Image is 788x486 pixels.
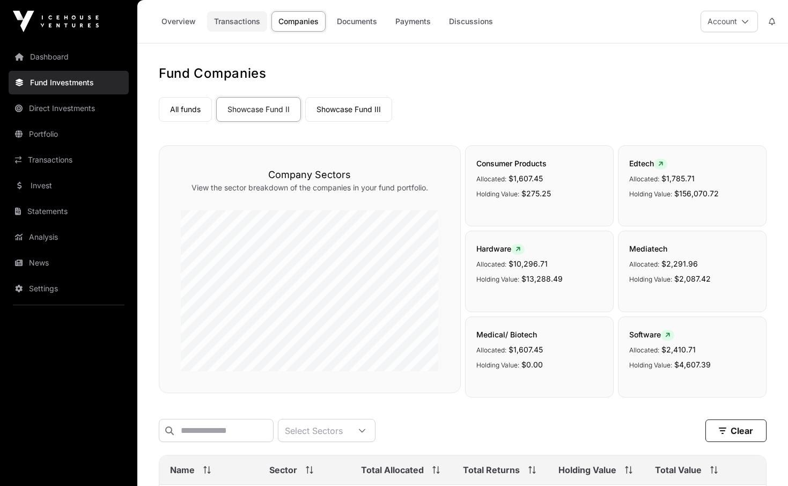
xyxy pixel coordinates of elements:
span: $2,410.71 [661,345,696,354]
span: Holding Value [558,463,616,476]
img: Icehouse Ventures Logo [13,11,99,32]
div: Select Sectors [278,419,349,441]
span: Software [629,330,674,339]
span: $275.25 [521,189,551,198]
span: $10,296.71 [509,259,548,268]
span: Holding Value: [476,275,519,283]
span: Allocated: [476,346,506,354]
a: News [9,251,129,275]
span: $0.00 [521,360,543,369]
span: Holding Value: [629,361,672,369]
iframe: Chat Widget [734,435,788,486]
h1: Fund Companies [159,65,767,82]
a: Discussions [442,11,500,32]
span: Holding Value: [476,190,519,198]
span: Allocated: [629,175,659,183]
button: Account [701,11,758,32]
a: Statements [9,200,129,223]
span: Medical/ Biotech [476,330,537,339]
span: Allocated: [476,175,506,183]
span: Mediatech [629,244,667,253]
span: Total Value [655,463,702,476]
a: Documents [330,11,384,32]
a: All funds [159,97,212,122]
a: Transactions [9,148,129,172]
span: $1,607.45 [509,174,543,183]
span: Hardware [476,244,525,253]
a: Invest [9,174,129,197]
span: Holding Value: [476,361,519,369]
a: Transactions [207,11,267,32]
a: Dashboard [9,45,129,69]
p: View the sector breakdown of the companies in your fund portfolio. [181,182,439,193]
a: Direct Investments [9,97,129,120]
span: $1,785.71 [661,174,695,183]
a: Settings [9,277,129,300]
a: Overview [154,11,203,32]
a: Fund Investments [9,71,129,94]
span: Holding Value: [629,275,672,283]
span: Holding Value: [629,190,672,198]
span: $2,087.42 [674,274,711,283]
span: $156,070.72 [674,189,719,198]
span: Consumer Products [476,159,547,168]
span: Allocated: [476,260,506,268]
span: Name [170,463,195,476]
span: Total Allocated [361,463,424,476]
a: Portfolio [9,122,129,146]
span: $4,607.39 [674,360,711,369]
span: Sector [269,463,297,476]
button: Clear [705,419,767,442]
a: Showcase Fund III [305,97,392,122]
span: Total Returns [463,463,520,476]
span: $13,288.49 [521,274,563,283]
a: Analysis [9,225,129,249]
span: Allocated: [629,260,659,268]
a: Companies [271,11,326,32]
span: Allocated: [629,346,659,354]
span: $1,607.45 [509,345,543,354]
a: Showcase Fund II [216,97,301,122]
h3: Company Sectors [181,167,439,182]
a: Payments [388,11,438,32]
span: $2,291.96 [661,259,698,268]
span: Edtech [629,159,667,168]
